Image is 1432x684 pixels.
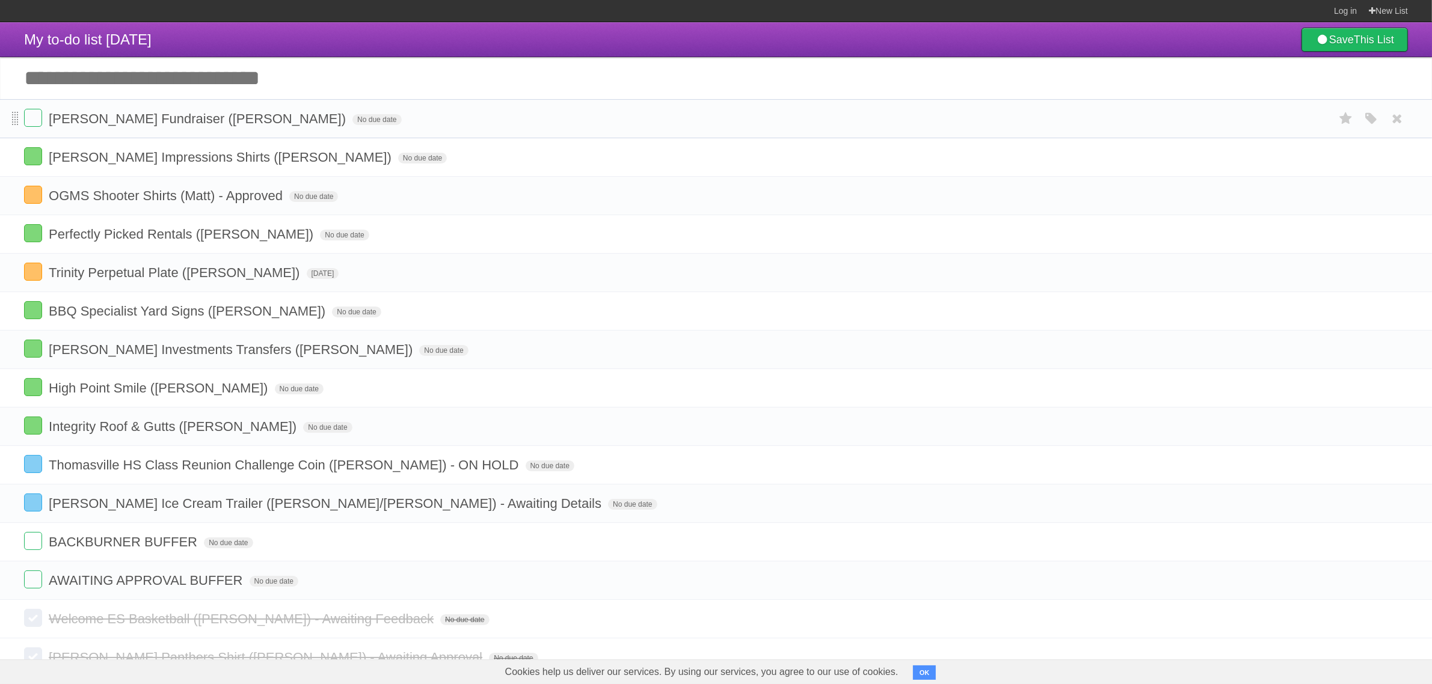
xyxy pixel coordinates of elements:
label: Done [24,417,42,435]
label: Done [24,609,42,627]
a: SaveThis List [1301,28,1408,52]
span: No due date [608,499,657,510]
label: Done [24,147,42,165]
label: Done [24,186,42,204]
span: No due date [352,114,401,125]
span: High Point Smile ([PERSON_NAME]) [49,380,271,395]
span: OGMS Shooter Shirts (Matt) - Approved [49,188,286,203]
span: Trinity Perpetual Plate ([PERSON_NAME]) [49,265,303,280]
span: [PERSON_NAME] Panthers Shirt ([PERSON_NAME]) - Awaiting Approval [49,650,485,665]
label: Done [24,532,42,550]
span: No due date [332,307,381,317]
span: [PERSON_NAME] Investments Transfers ([PERSON_NAME]) [49,342,416,357]
label: Done [24,570,42,588]
button: OK [913,665,936,680]
label: Done [24,109,42,127]
label: Done [24,263,42,281]
label: Done [24,493,42,511]
span: Welcome ES Basketball ([PERSON_NAME]) - Awaiting Feedback [49,611,437,626]
span: BACKBURNER BUFFER [49,534,200,549]
span: No due date [250,576,298,587]
label: Done [24,647,42,665]
span: [PERSON_NAME] Impressions Shirts ([PERSON_NAME]) [49,150,395,165]
span: No due date [303,422,352,433]
span: No due date [320,230,369,240]
label: Done [24,378,42,396]
span: Integrity Roof & Gutts ([PERSON_NAME]) [49,419,300,434]
label: Done [24,340,42,358]
label: Done [24,455,42,473]
span: No due date [440,614,489,625]
span: No due date [419,345,468,356]
span: No due date [275,383,324,394]
span: No due date [289,191,338,202]
span: AWAITING APPROVAL BUFFER [49,573,245,588]
span: [PERSON_NAME] Fundraiser ([PERSON_NAME]) [49,111,349,126]
b: This List [1354,34,1394,46]
label: Done [24,224,42,242]
label: Done [24,301,42,319]
span: No due date [204,537,253,548]
span: BBQ Specialist Yard Signs ([PERSON_NAME]) [49,304,328,319]
label: Star task [1335,109,1357,129]
span: Perfectly Picked Rentals ([PERSON_NAME]) [49,227,316,242]
span: No due date [526,460,574,471]
span: [DATE] [307,268,339,279]
span: [PERSON_NAME] Ice Cream Trailer ([PERSON_NAME]/[PERSON_NAME]) - Awaiting Details [49,496,604,511]
span: Cookies help us deliver our services. By using our services, you agree to our use of cookies. [493,660,911,684]
span: No due date [398,153,447,163]
span: No due date [489,653,538,664]
span: My to-do list [DATE] [24,31,152,47]
span: Thomasville HS Class Reunion Challenge Coin ([PERSON_NAME]) - ON HOLD [49,457,521,472]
